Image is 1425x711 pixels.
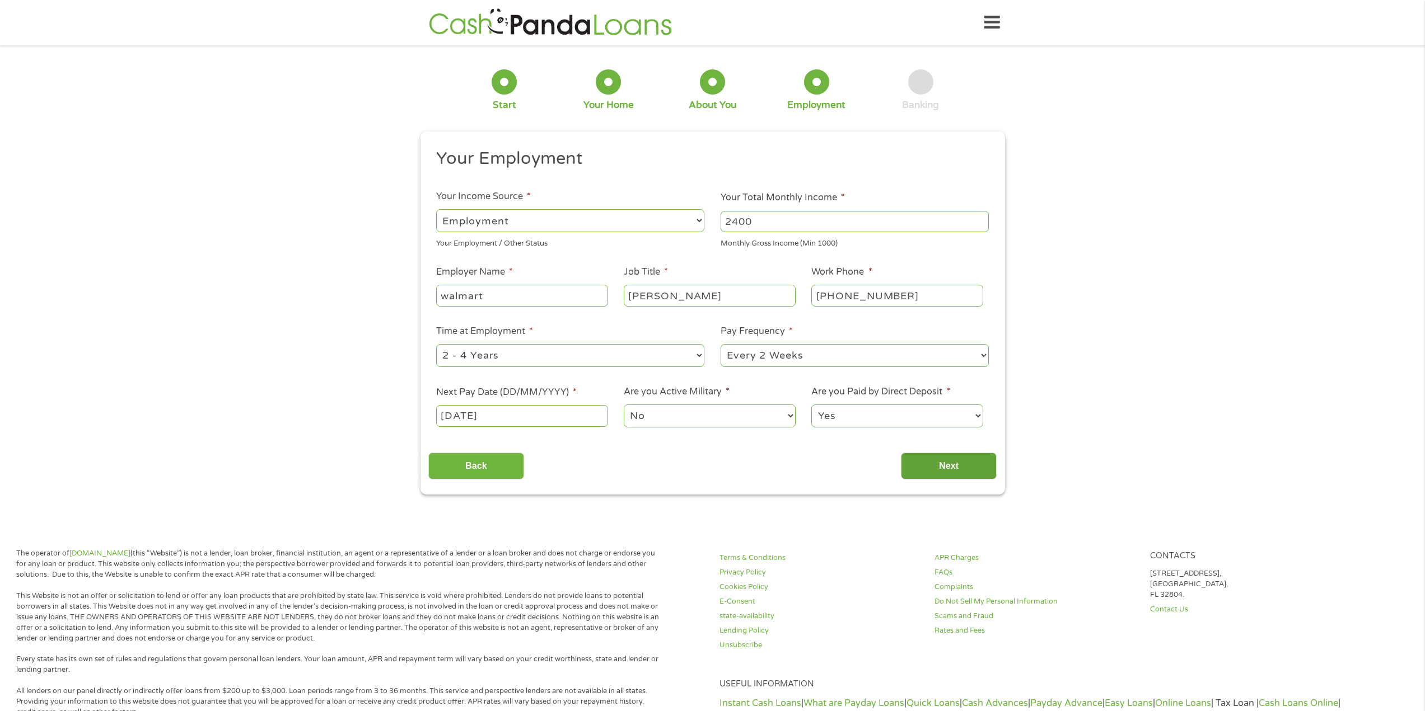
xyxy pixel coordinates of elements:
input: (231) 754-4010 [811,285,983,306]
div: Monthly Gross Income (Min 1000) [721,234,989,249]
a: Privacy Policy [719,567,921,578]
a: Unsubscribe [719,640,921,651]
a: What are Payday Loans [803,698,904,709]
label: Are you Active Military [624,386,730,398]
input: Back [428,453,524,480]
div: Your Home [583,99,634,111]
label: Job Title [624,266,668,278]
p: This Website is not an offer or solicitation to lend or offer any loan products that are prohibit... [16,591,662,643]
input: Use the arrow keys to pick a date [436,405,608,426]
a: Contact Us [1150,604,1352,615]
a: FAQs [935,567,1136,578]
input: Walmart [436,285,608,306]
label: Time at Employment [436,326,533,337]
h4: Useful Information [719,679,1352,690]
a: Cash Loans Online [1259,698,1338,709]
div: Your Employment / Other Status [436,234,704,249]
label: Your Income Source [436,191,531,203]
div: Banking [902,99,939,111]
a: Rates and Fees [935,625,1136,636]
div: Start [493,99,516,111]
h2: Your Employment [436,148,980,170]
p: [STREET_ADDRESS], [GEOGRAPHIC_DATA], FL 32804. [1150,568,1352,600]
a: Easy Loans [1105,698,1153,709]
a: [DOMAIN_NAME] [69,549,130,558]
img: GetLoanNow Logo [426,7,675,39]
input: 1800 [721,211,989,232]
p: Every state has its own set of rules and regulations that govern personal loan lenders. Your loan... [16,654,662,675]
div: Employment [787,99,845,111]
h4: Contacts [1150,551,1352,562]
input: Next [901,453,997,480]
a: Cookies Policy [719,582,921,592]
a: E-Consent [719,596,921,607]
label: Pay Frequency [721,326,793,337]
label: Work Phone [811,266,872,278]
a: APR Charges [935,553,1136,563]
a: Online Loans [1155,698,1211,709]
a: Lending Policy [719,625,921,636]
a: Terms & Conditions [719,553,921,563]
label: Next Pay Date (DD/MM/YYYY) [436,387,577,398]
a: Do Not Sell My Personal Information [935,596,1136,607]
a: Cash Advances [962,698,1028,709]
label: Are you Paid by Direct Deposit [811,386,950,398]
a: Instant Cash Loans [719,698,801,709]
label: Your Total Monthly Income [721,192,845,204]
a: Scams and Fraud [935,611,1136,621]
p: The operator of (this “Website”) is not a lender, loan broker, financial institution, an agent or... [16,548,662,580]
div: About You [689,99,736,111]
a: Complaints [935,582,1136,592]
label: Employer Name [436,266,513,278]
a: state-availability [719,611,921,621]
a: Payday Advance [1030,698,1102,709]
input: Cashier [624,285,795,306]
a: Quick Loans [907,698,960,709]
